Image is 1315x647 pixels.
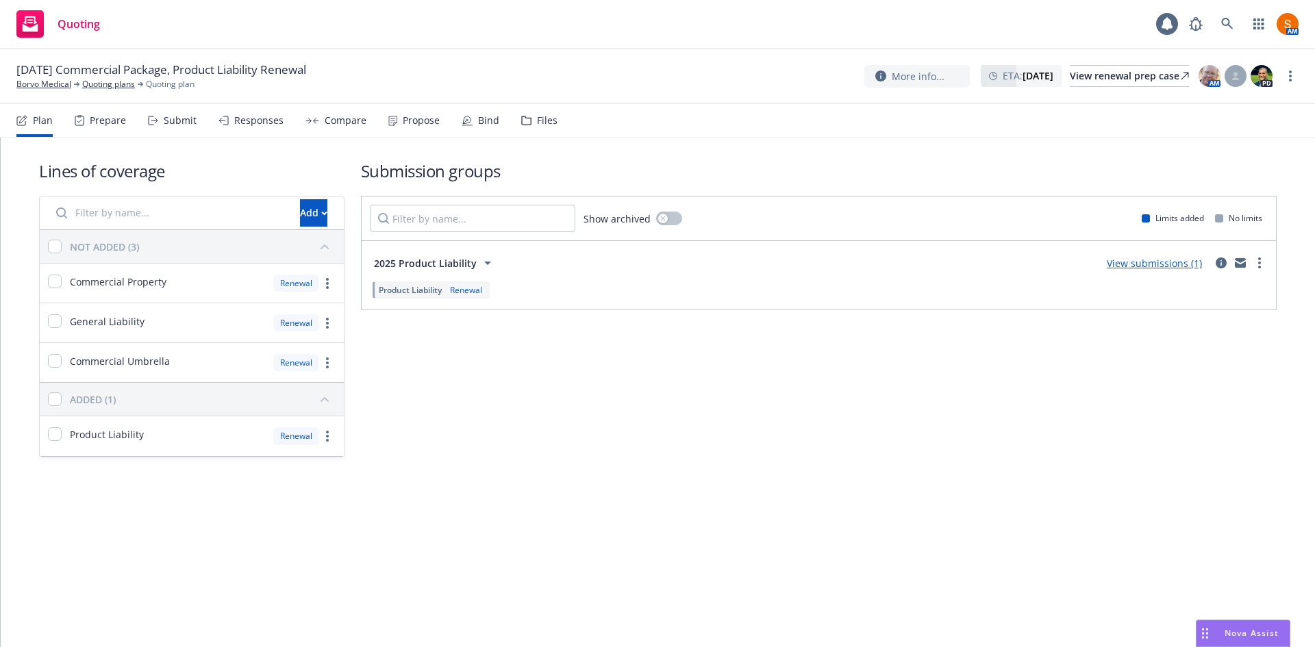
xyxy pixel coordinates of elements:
span: Quoting [58,18,100,29]
a: View renewal prep case [1070,65,1189,87]
span: Commercial Property [70,275,166,289]
a: more [1251,255,1268,271]
strong: [DATE] [1023,69,1053,82]
div: Compare [325,115,366,126]
div: No limits [1215,212,1262,224]
button: NOT ADDED (3) [70,236,336,257]
div: View renewal prep case [1070,66,1189,86]
span: More info... [892,69,944,84]
span: Nova Assist [1225,627,1279,639]
a: Switch app [1245,10,1273,38]
span: Commercial Umbrella [70,354,170,368]
a: mail [1232,255,1249,271]
div: Plan [33,115,53,126]
div: Files [537,115,558,126]
a: View submissions (1) [1107,257,1202,270]
div: Renewal [273,427,319,444]
img: photo [1251,65,1273,87]
h1: Submission groups [361,160,1277,182]
a: more [319,355,336,371]
input: Filter by name... [48,199,292,227]
a: Quoting [11,5,105,43]
h1: Lines of coverage [39,160,345,182]
div: Drag to move [1197,620,1214,646]
a: more [319,315,336,331]
div: Add [300,200,327,226]
input: Filter by name... [370,205,575,232]
button: 2025 Product Liability [370,249,500,277]
button: More info... [864,65,970,88]
div: Renewal [273,314,319,331]
div: Prepare [90,115,126,126]
a: Quoting plans [82,78,135,90]
div: Submit [164,115,197,126]
div: Bind [478,115,499,126]
div: Propose [403,115,440,126]
button: Add [300,199,327,227]
div: Renewal [273,354,319,371]
span: General Liability [70,314,145,329]
span: Show archived [584,212,651,226]
img: photo [1199,65,1220,87]
a: more [1282,68,1299,84]
a: circleInformation [1213,255,1229,271]
div: Renewal [273,275,319,292]
span: 2025 Product Liability [374,256,477,270]
div: Responses [234,115,284,126]
div: ADDED (1) [70,392,116,407]
div: Limits added [1142,212,1204,224]
a: more [319,428,336,444]
span: [DATE] Commercial Package, Product Liability Renewal [16,62,306,78]
a: Report a Bug [1182,10,1210,38]
div: NOT ADDED (3) [70,240,139,254]
button: ADDED (1) [70,388,336,410]
a: more [319,275,336,292]
a: Search [1214,10,1241,38]
span: ETA : [1003,68,1053,83]
div: Renewal [447,284,485,296]
span: Product Liability [70,427,144,442]
button: Nova Assist [1196,620,1290,647]
span: Product Liability [379,284,442,296]
a: Borvo Medical [16,78,71,90]
span: Quoting plan [146,78,195,90]
img: photo [1277,13,1299,35]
